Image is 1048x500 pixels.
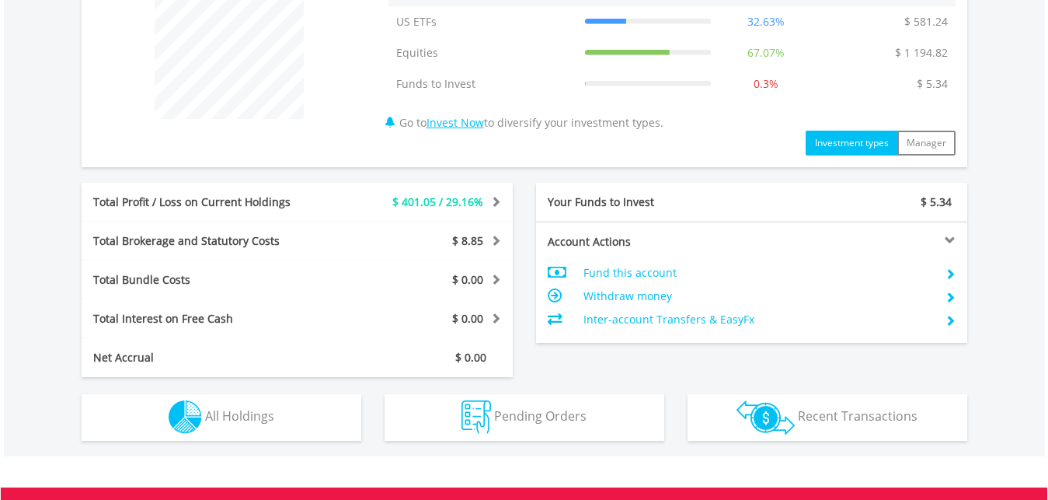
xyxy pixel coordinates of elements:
img: transactions-zar-wht.png [736,400,795,435]
td: US ETFs [388,6,577,37]
td: Funds to Invest [388,68,577,100]
button: Recent Transactions [688,394,967,441]
div: Total Profit / Loss on Current Holdings [82,194,333,210]
span: $ 0.00 [452,311,483,326]
span: Pending Orders [494,407,587,425]
td: Equities [388,37,577,68]
td: 32.63% [719,6,813,37]
td: $ 581.24 [897,6,956,37]
span: $ 0.00 [452,272,483,287]
div: Total Brokerage and Statutory Costs [82,233,333,249]
span: $ 5.34 [921,194,952,209]
span: $ 401.05 / 29.16% [392,194,483,209]
button: Pending Orders [385,394,664,441]
td: Inter-account Transfers & EasyFx [583,308,932,331]
img: holdings-wht.png [169,400,202,434]
td: Fund this account [583,261,932,285]
button: Manager [897,131,956,156]
span: Recent Transactions [798,407,917,425]
div: Net Accrual [82,350,333,365]
div: Total Bundle Costs [82,272,333,288]
div: Your Funds to Invest [536,194,752,210]
button: Investment types [806,131,898,156]
td: 0.3% [719,68,813,100]
div: Total Interest on Free Cash [82,311,333,327]
span: $ 8.85 [452,233,483,248]
td: $ 1 194.82 [887,37,956,68]
a: Invest Now [427,115,484,130]
button: All Holdings [82,394,361,441]
td: Withdraw money [583,285,932,308]
span: $ 0.00 [455,350,486,365]
div: Account Actions [536,234,752,250]
span: All Holdings [205,407,274,425]
img: pending_instructions-wht.png [461,400,491,434]
td: 67.07% [719,37,813,68]
td: $ 5.34 [909,68,956,100]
